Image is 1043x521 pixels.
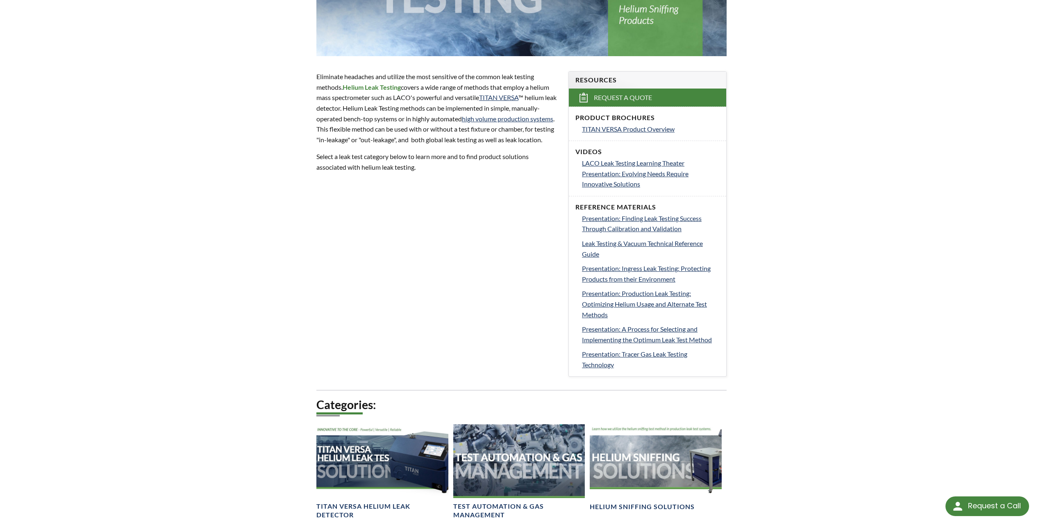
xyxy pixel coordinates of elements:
[594,93,652,102] span: Request a Quote
[582,238,720,259] a: Leak Testing & Vacuum Technical Reference Guide
[582,288,720,320] a: Presentation: Production Leak Testing: Optimizing Helium Usage and Alternate Test Methods
[582,159,689,188] span: LACO Leak Testing Learning Theater Presentation: Evolving Needs Require Innovative Solutions
[945,496,1029,516] div: Request a Call
[582,125,675,133] span: TITAN VERSA Product Overview
[453,502,585,519] h4: Test Automation & Gas Management
[316,424,448,520] a: TITAN VERSA Helium Leak Test Solutions headerTITAN VERSA Helium Leak Detector
[582,324,720,345] a: Presentation: A Process for Selecting and Implementing the Optimum Leak Test Method
[575,203,720,212] h4: Reference Materials
[582,350,687,369] span: Presentation: Tracer Gas Leak Testing Technology
[575,114,720,122] h4: Product Brochures
[316,502,448,519] h4: TITAN VERSA Helium Leak Detector
[582,264,711,283] span: Presentation: Ingress Leak Testing: Protecting Products from their Environment
[582,158,720,189] a: LACO Leak Testing Learning Theater Presentation: Evolving Needs Require Innovative Solutions
[316,151,559,172] p: Select a leak test category below to learn more and to find product solutions associated with hel...
[582,124,720,134] a: TITAN VERSA Product Overview
[479,93,518,101] a: TITAN VERSA
[316,71,559,145] p: Eliminate headaches and utilize the most sensitive of the common leak testing methods. covers a w...
[968,496,1021,515] div: Request a Call
[951,500,964,513] img: round button
[582,263,720,284] a: Presentation: Ingress Leak Testing: Protecting Products from their Environment
[582,289,707,318] span: Presentation: Production Leak Testing: Optimizing Helium Usage and Alternate Test Methods
[582,213,720,234] a: Presentation: Finding Leak Testing Success Through Calibration and Validation
[590,503,695,511] h4: Helium Sniffing Solutions
[569,89,726,107] a: Request a Quote
[316,397,727,412] h2: Categories:
[582,325,712,344] span: Presentation: A Process for Selecting and Implementing the Optimum Leak Test Method
[582,349,720,370] a: Presentation: Tracer Gas Leak Testing Technology
[453,424,585,520] a: Test Automation & Gas Management headerTest Automation & Gas Management
[590,424,722,512] a: Helium Sniffing Solutions headerHelium Sniffing Solutions
[582,239,703,258] span: Leak Testing & Vacuum Technical Reference Guide
[575,148,720,156] h4: Videos
[575,76,720,84] h4: Resources
[582,214,702,233] span: Presentation: Finding Leak Testing Success Through Calibration and Validation
[343,83,401,91] strong: Helium Leak Testing
[462,115,553,123] a: high volume production systems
